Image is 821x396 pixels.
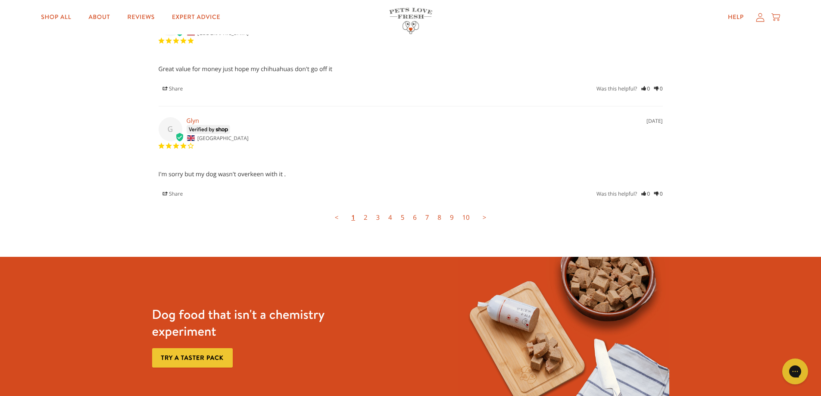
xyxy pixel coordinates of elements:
[371,209,384,226] a: Page 3
[458,209,474,226] a: Page 10
[396,209,409,226] a: Page 5
[478,209,491,226] a: Next page
[641,84,650,93] i: 0
[646,117,662,125] div: [DATE]
[596,84,663,93] div: Was this helpful?
[654,190,663,197] a: Rate review as not helpful
[409,209,421,226] a: Page 6
[121,9,162,26] a: Reviews
[641,85,650,92] a: Rate review as helpful
[34,9,78,26] a: Shop All
[187,135,195,141] img: United Kingdom
[159,170,663,179] p: I'm sorry but my dog wasn't overkeen with it .
[641,190,650,198] i: 0
[721,9,751,26] a: Help
[158,142,194,150] span: 4-Star Rating Review
[778,355,812,387] iframe: Gorgias live chat messenger
[187,125,230,134] img: SVG verified by SHOP
[654,190,663,198] i: 0
[197,134,249,142] span: [GEOGRAPHIC_DATA]
[347,209,359,226] a: Page 1
[654,84,663,93] i: 0
[433,209,446,226] a: Page 8
[389,8,432,34] img: Pets Love Fresh
[159,65,663,74] p: Great value for money just hope my chihuahuas don't go off it
[165,9,227,26] a: Expert Advice
[159,117,182,141] div: G
[81,9,117,26] a: About
[654,85,663,92] a: Rate review as not helpful
[384,209,396,226] a: Page 4
[152,348,233,368] a: Try a taster pack
[641,190,650,197] a: Rate review as helpful
[152,306,364,340] h3: Dog food that isn't a chemistry experiment
[158,37,194,45] span: 5-Star Rating Review
[596,190,663,198] div: Was this helpful?
[421,209,434,226] a: Page 7
[159,212,663,224] ul: Reviews Pagination
[159,189,187,198] span: Share
[187,117,199,125] strong: Glyn
[159,84,187,93] span: Share
[359,209,372,226] a: Page 2
[446,209,458,226] a: Page 9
